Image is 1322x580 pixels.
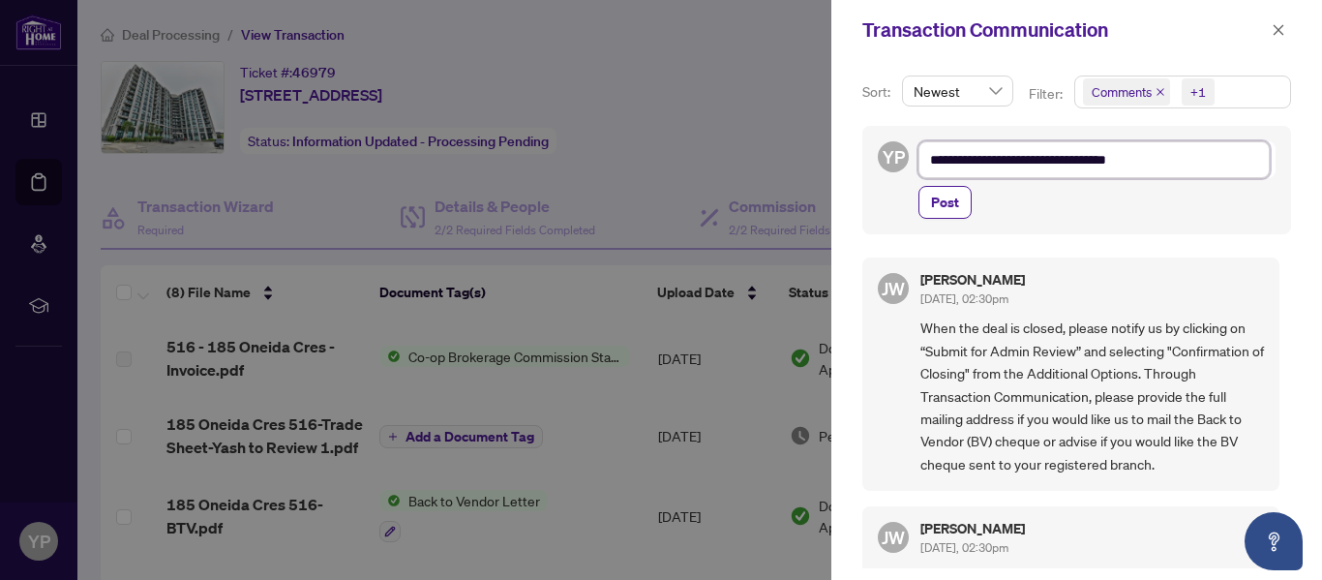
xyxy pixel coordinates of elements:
span: When the deal is closed, please notify us by clicking on “Submit for Admin Review” and selecting ... [920,317,1264,475]
span: Comments [1092,82,1152,102]
span: [DATE], 02:30pm [920,291,1008,306]
span: close [1272,23,1285,37]
span: Newest [914,76,1002,106]
span: JW [882,275,905,302]
div: Transaction Communication [862,15,1266,45]
span: JW [882,524,905,551]
span: Comments [1083,78,1170,106]
p: Filter: [1029,83,1066,105]
span: close [1156,87,1165,97]
h5: [PERSON_NAME] [920,273,1025,287]
span: Post [931,187,959,218]
span: YP [883,143,905,170]
button: Open asap [1245,512,1303,570]
h5: [PERSON_NAME] [920,522,1025,535]
div: +1 [1190,82,1206,102]
p: Sort: [862,81,894,103]
button: Post [918,186,972,219]
span: [DATE], 02:30pm [920,540,1008,555]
